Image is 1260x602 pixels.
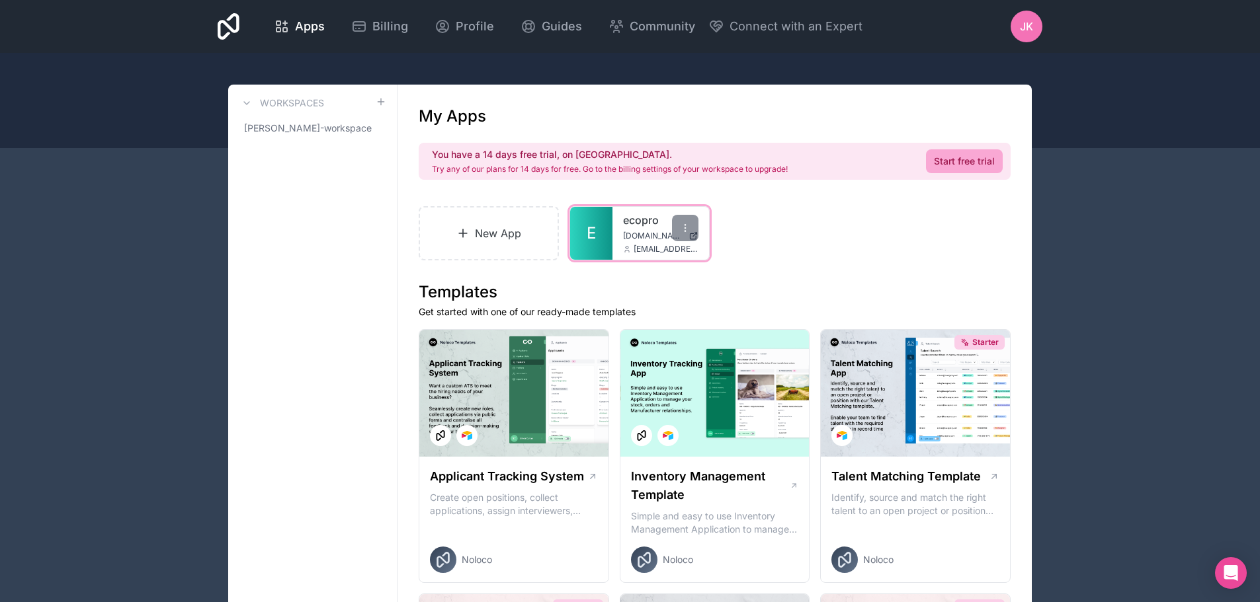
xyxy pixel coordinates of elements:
[831,491,999,517] p: Identify, source and match the right talent to an open project or position with our Talent Matchi...
[708,17,862,36] button: Connect with an Expert
[972,337,999,348] span: Starter
[430,491,598,517] p: Create open positions, collect applications, assign interviewers, centralise candidate feedback a...
[372,17,408,36] span: Billing
[631,467,790,504] h1: Inventory Management Template
[424,12,505,41] a: Profile
[510,12,593,41] a: Guides
[295,17,325,36] span: Apps
[663,430,673,441] img: Airtable Logo
[1215,557,1247,589] div: Open Intercom Messenger
[623,231,698,241] a: [DOMAIN_NAME]
[623,212,698,228] a: ecopro
[239,95,324,111] a: Workspaces
[634,244,698,254] span: [EMAIL_ADDRESS][DOMAIN_NAME]
[419,206,559,260] a: New App
[837,430,847,441] img: Airtable Logo
[244,122,372,135] span: [PERSON_NAME]-workspace
[831,467,981,486] h1: Talent Matching Template
[432,148,788,161] h2: You have a 14 days free trial, on [GEOGRAPHIC_DATA].
[419,305,1011,319] p: Get started with one of our ready-made templates
[419,282,1011,303] h1: Templates
[263,12,335,41] a: Apps
[419,106,486,127] h1: My Apps
[430,467,584,486] h1: Applicant Tracking System
[570,207,612,260] a: E
[730,17,862,36] span: Connect with an Expert
[1020,19,1033,34] span: JK
[462,553,492,566] span: Noloco
[630,17,695,36] span: Community
[462,430,472,441] img: Airtable Logo
[863,553,894,566] span: Noloco
[598,12,706,41] a: Community
[239,116,386,140] a: [PERSON_NAME]-workspace
[631,509,799,536] p: Simple and easy to use Inventory Management Application to manage your stock, orders and Manufact...
[663,553,693,566] span: Noloco
[456,17,494,36] span: Profile
[542,17,582,36] span: Guides
[587,223,596,244] span: E
[341,12,419,41] a: Billing
[623,231,683,241] span: [DOMAIN_NAME]
[926,149,1003,173] a: Start free trial
[260,96,324,110] h3: Workspaces
[432,164,788,174] p: Try any of our plans for 14 days for free. Go to the billing settings of your workspace to upgrade!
